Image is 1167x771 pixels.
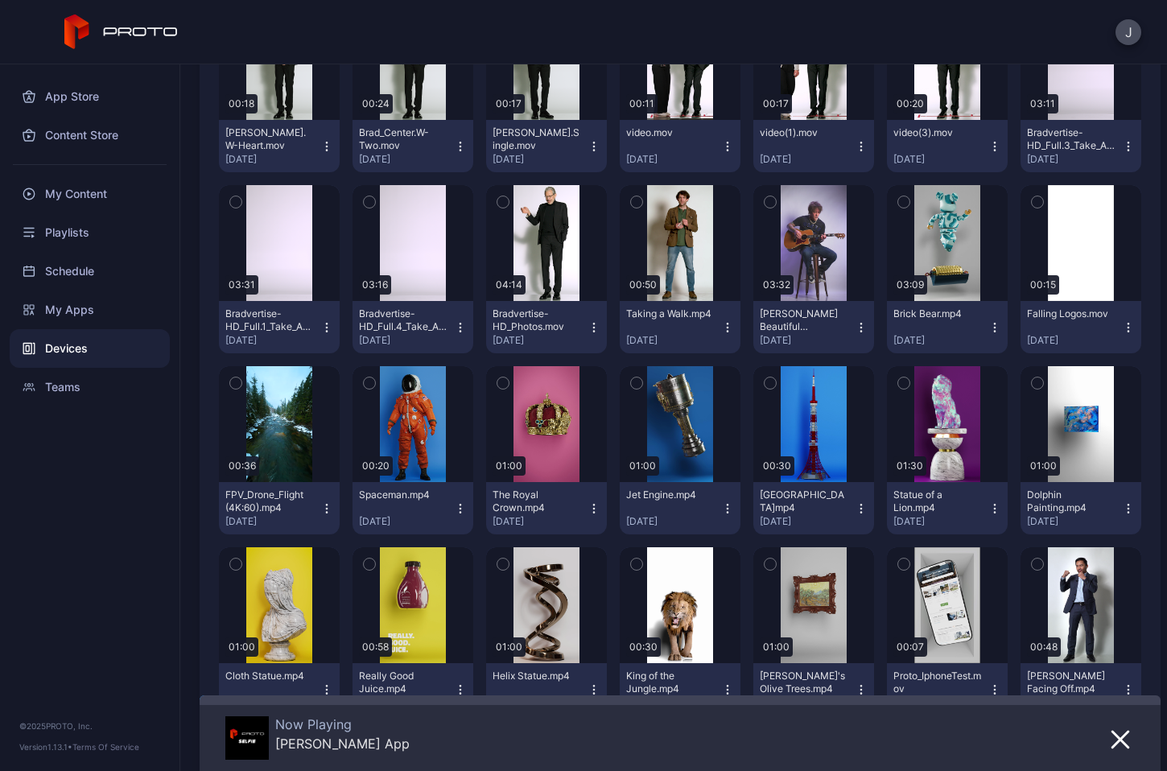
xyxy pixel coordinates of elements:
button: J [1115,19,1141,45]
div: Dolphin Painting.mp4 [1027,489,1115,514]
div: Van Gogh's Olive Trees.mp4 [760,670,848,695]
button: Bradvertise-HD_Full.1_Take_A002C001.mov[DATE] [219,301,340,353]
div: Proto_IphoneTest.mov [893,670,982,695]
div: Spaceman.mp4 [359,489,447,501]
div: Brad_Left.Single.mov [493,126,581,152]
div: Really Good Juice.mp4 [359,670,447,695]
button: video(3).mov[DATE] [887,120,1008,172]
button: Cloth Statue.mp4[DATE] [219,663,340,715]
a: Content Store [10,116,170,155]
button: [PERSON_NAME].Single.mov[DATE] [486,120,607,172]
button: Jet Engine.mp4[DATE] [620,482,740,534]
button: Helix Statue.mp4[DATE] [486,663,607,715]
div: [DATE] [225,153,320,166]
div: Billy Morrison's Beautiful Disaster.mp4 [760,307,848,333]
button: Really Good Juice.mp4[DATE] [353,663,473,715]
button: FPV_Drone_Flight (4K:60).mp4[DATE] [219,482,340,534]
a: Schedule [10,252,170,291]
div: [DATE] [359,334,454,347]
a: App Store [10,77,170,116]
div: Cloth Statue.mp4 [225,670,314,682]
button: [GEOGRAPHIC_DATA]mp4[DATE] [753,482,874,534]
div: [DATE] [493,334,588,347]
div: video(3).mov [893,126,982,139]
button: Spaceman.mp4[DATE] [353,482,473,534]
button: [PERSON_NAME] Facing Off.mp4[DATE] [1021,663,1141,715]
div: Falling Logos.mov [1027,307,1115,320]
div: King of the Jungle.mp4 [626,670,715,695]
button: [PERSON_NAME]'s Olive Trees.mp4[DATE] [753,663,874,715]
div: [DATE] [893,334,988,347]
div: Bradvertise-HD_Full.3_Take_A001C002.mov [1027,126,1115,152]
button: Brad_Center.W-Two.mov[DATE] [353,120,473,172]
div: FPV_Drone_Flight (4K:60).mp4 [225,489,314,514]
button: The Royal Crown.mp4[DATE] [486,482,607,534]
a: My Content [10,175,170,213]
button: Statue of a Lion.mp4[DATE] [887,482,1008,534]
button: Bradvertise-HD_Full.4_Take_A001C003.mov[DATE] [353,301,473,353]
div: video(1).mov [760,126,848,139]
div: [DATE] [760,515,855,528]
div: [DATE] [1027,515,1122,528]
div: The Royal Crown.mp4 [493,489,581,514]
a: Teams [10,368,170,406]
div: [DATE] [359,153,454,166]
button: Falling Logos.mov[DATE] [1021,301,1141,353]
div: Statue of a Lion.mp4 [893,489,982,514]
button: Dolphin Painting.mp4[DATE] [1021,482,1141,534]
button: Brick Bear.mp4[DATE] [887,301,1008,353]
button: Taking a Walk.mp4[DATE] [620,301,740,353]
div: [DATE] [626,515,721,528]
div: [DATE] [359,515,454,528]
div: Brad_Right.W-Heart.mov [225,126,314,152]
a: My Apps [10,291,170,329]
div: Brad_Center.W-Two.mov [359,126,447,152]
div: [DATE] [493,515,588,528]
div: [DATE] [626,153,721,166]
a: Playlists [10,213,170,252]
div: © 2025 PROTO, Inc. [19,719,160,732]
div: [DATE] [225,334,320,347]
div: [DATE] [1027,153,1122,166]
button: [PERSON_NAME].W-Heart.mov[DATE] [219,120,340,172]
a: Terms Of Service [72,742,139,752]
a: Devices [10,329,170,368]
span: Version 1.13.1 • [19,742,72,752]
div: [DATE] [493,153,588,166]
div: video.mov [626,126,715,139]
div: David Selfie App [275,736,410,752]
button: video(1).mov[DATE] [753,120,874,172]
div: Helix Statue.mp4 [493,670,581,682]
div: [DATE] [626,334,721,347]
div: Taking a Walk.mp4 [626,307,715,320]
button: video.mov[DATE] [620,120,740,172]
div: Now Playing [275,716,410,732]
div: Bradvertise-HD_Full.4_Take_A001C003.mov [359,307,447,333]
div: [DATE] [760,334,855,347]
button: Bradvertise-HD_Photos.mov[DATE] [486,301,607,353]
div: [DATE] [760,153,855,166]
div: [DATE] [225,515,320,528]
div: [DATE] [1027,334,1122,347]
div: Bradvertise-HD_Photos.mov [493,307,581,333]
div: Brick Bear.mp4 [893,307,982,320]
div: Jet Engine.mp4 [626,489,715,501]
div: [DATE] [893,515,988,528]
div: [DATE] [893,153,988,166]
div: Manny Pacquiao Facing Off.mp4 [1027,670,1115,695]
div: Tokyo Tower.mp4 [760,489,848,514]
button: King of the Jungle.mp4[DATE] [620,663,740,715]
div: Bradvertise-HD_Full.1_Take_A002C001.mov [225,307,314,333]
button: Bradvertise-HD_Full.3_Take_A001C002.mov[DATE] [1021,120,1141,172]
button: Proto_IphoneTest.mov[DATE] [887,663,1008,715]
button: [PERSON_NAME] Beautiful Disaster.mp4[DATE] [753,301,874,353]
